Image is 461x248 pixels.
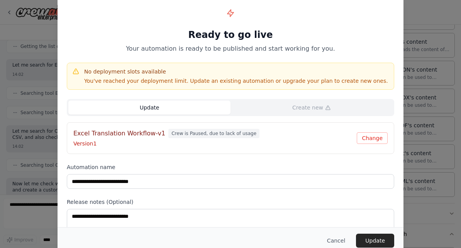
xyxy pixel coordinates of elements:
span: Crew is Paused, due to lack of usage [168,129,259,138]
p: You've reached your deployment limit. Update an existing automation or upgrade your plan to creat... [84,77,388,85]
button: Change [357,132,388,144]
button: Create new [230,101,393,115]
button: Update [356,234,394,248]
h4: No deployment slots available [84,68,388,75]
p: Your automation is ready to be published and start working for you. [67,44,394,53]
h1: Ready to go live [67,29,394,41]
h4: Excel Translation Workflow-v1 [73,129,165,138]
label: Automation name [67,163,394,171]
p: Version 1 [73,140,357,147]
button: Update [68,101,230,115]
label: Release notes (Optional) [67,198,394,206]
button: Cancel [321,234,351,248]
